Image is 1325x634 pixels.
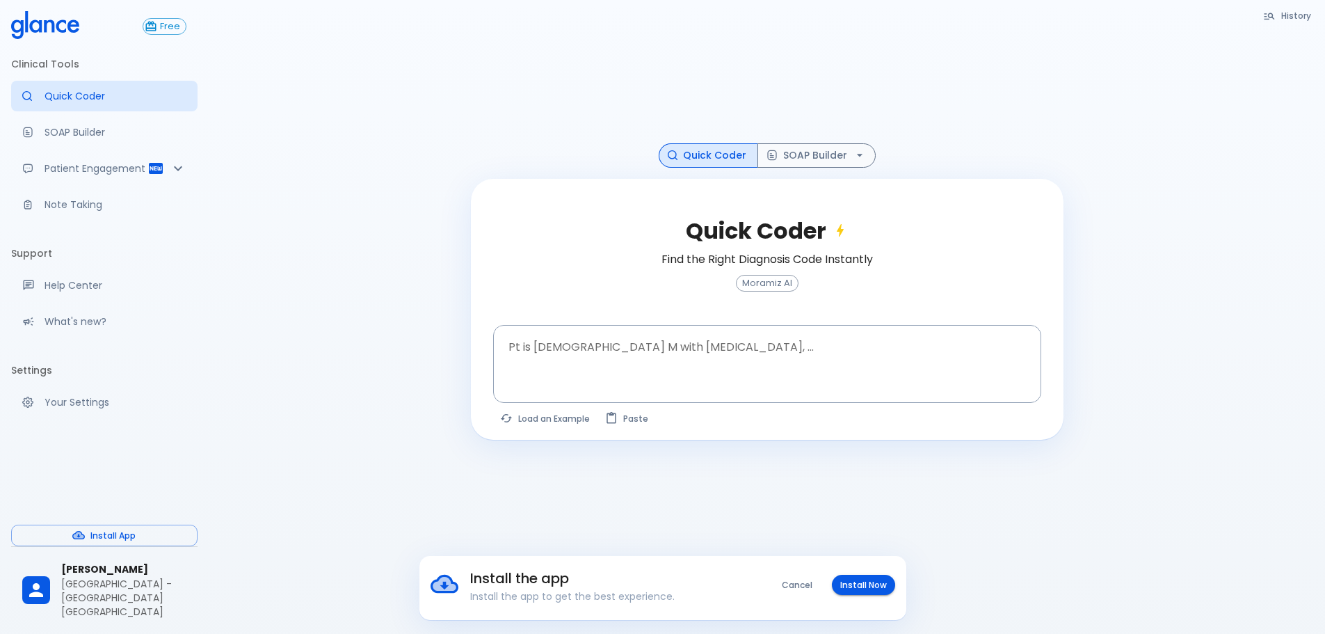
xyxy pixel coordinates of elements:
[11,387,198,418] a: Manage your settings
[61,562,186,577] span: [PERSON_NAME]
[154,22,186,32] span: Free
[470,567,737,589] h6: Install the app
[45,395,186,409] p: Your Settings
[659,143,758,168] button: Quick Coder
[61,577,186,619] p: [GEOGRAPHIC_DATA] - [GEOGRAPHIC_DATA] [GEOGRAPHIC_DATA]
[11,354,198,387] li: Settings
[45,89,186,103] p: Quick Coder
[11,47,198,81] li: Clinical Tools
[737,278,798,289] span: Moramiz AI
[45,315,186,328] p: What's new?
[493,409,598,429] button: Load a random example
[832,575,895,595] button: Install Now
[757,143,876,168] button: SOAP Builder
[1256,6,1319,26] button: History
[470,589,737,603] p: Install the app to get the best experience.
[598,409,657,429] button: Paste from clipboard
[11,237,198,270] li: Support
[773,575,821,595] button: Cancel
[661,250,873,269] h6: Find the Right Diagnosis Code Instantly
[686,218,849,244] h2: Quick Coder
[11,553,198,628] div: [PERSON_NAME][GEOGRAPHIC_DATA] - [GEOGRAPHIC_DATA] [GEOGRAPHIC_DATA]
[45,125,186,139] p: SOAP Builder
[11,189,198,220] a: Advanced note-taking
[11,270,198,301] a: Get help from our support team
[45,198,186,212] p: Note Taking
[11,525,198,546] button: Install App
[143,18,198,35] a: Click to view or change your subscription
[11,306,198,337] div: Recent updates and feature releases
[143,18,186,35] button: Free
[11,117,198,148] a: Docugen: Compose a clinical documentation in seconds
[11,81,198,111] a: Moramiz: Find ICD10AM codes instantly
[45,161,147,175] p: Patient Engagement
[45,278,186,292] p: Help Center
[11,153,198,184] div: Patient Reports & Referrals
